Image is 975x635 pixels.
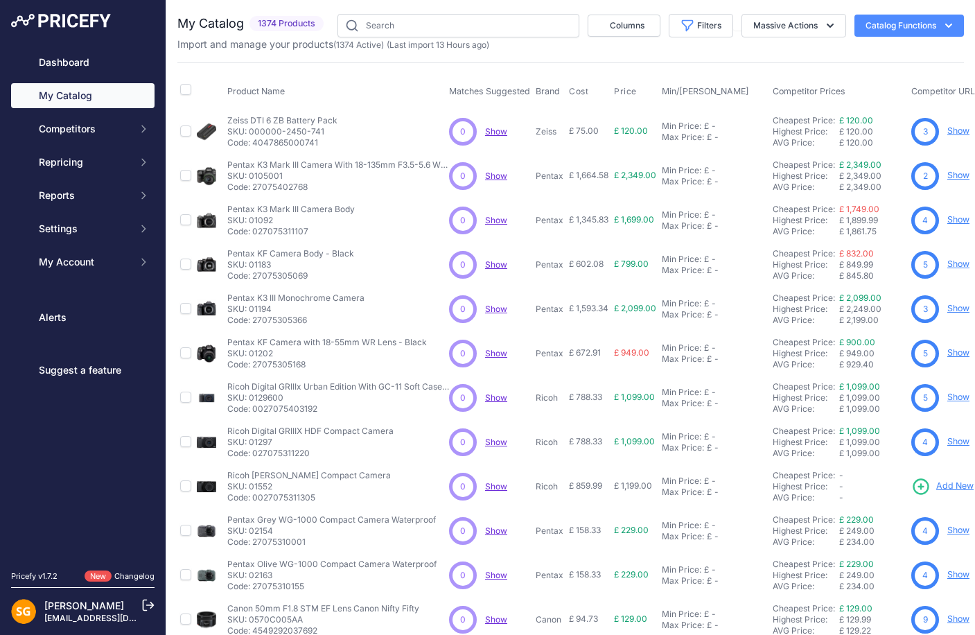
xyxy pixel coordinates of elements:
[614,303,656,313] span: £ 2,099.00
[709,431,716,442] div: -
[39,122,130,136] span: Competitors
[114,571,155,581] a: Changelog
[773,171,839,182] div: Highest Price:
[662,442,704,453] div: Max Price:
[704,520,709,531] div: £
[773,315,839,326] div: AVG Price:
[44,613,189,623] a: [EMAIL_ADDRESS][DOMAIN_NAME]
[773,392,839,403] div: Highest Price:
[569,125,599,136] span: £ 75.00
[712,531,719,542] div: -
[227,492,391,503] p: Code: 0027075311305
[839,315,906,326] div: £ 2,199.00
[839,448,906,459] div: £ 1,099.00
[773,270,839,281] div: AVG Price:
[662,209,701,220] div: Min Price:
[662,476,701,487] div: Min Price:
[773,259,839,270] div: Highest Price:
[662,86,749,96] span: Min/[PERSON_NAME]
[947,569,969,580] a: Show
[839,215,878,225] span: £ 1,899.99
[227,581,437,592] p: Code: 27075310155
[662,487,704,498] div: Max Price:
[704,121,709,132] div: £
[227,392,449,403] p: SKU: 0129600
[839,293,881,303] a: £ 2,099.00
[707,176,712,187] div: £
[773,248,835,259] a: Cheapest Price:
[569,303,608,313] span: £ 1,593.34
[712,398,719,409] div: -
[39,222,130,236] span: Settings
[773,215,839,226] div: Highest Price:
[662,354,704,365] div: Max Price:
[773,348,839,359] div: Highest Price:
[839,259,873,270] span: £ 849.99
[773,359,839,370] div: AVG Price:
[662,121,701,132] div: Min Price:
[704,165,709,176] div: £
[662,387,701,398] div: Min Price:
[709,520,716,531] div: -
[249,16,324,32] span: 1374 Products
[947,347,969,358] a: Show
[704,564,709,575] div: £
[704,387,709,398] div: £
[712,575,719,586] div: -
[773,492,839,503] div: AVG Price:
[227,348,427,359] p: SKU: 01202
[709,476,716,487] div: -
[11,50,155,554] nav: Sidebar
[227,115,337,126] p: Zeiss DTI 6 ZB Battery Pack
[485,126,507,137] a: Show
[839,437,880,447] span: £ 1,099.00
[922,569,928,582] span: 4
[227,248,354,259] p: Pentax KF Camera Body - Black
[947,525,969,535] a: Show
[227,437,394,448] p: SKU: 01297
[773,437,839,448] div: Highest Price:
[662,254,701,265] div: Min Price:
[614,125,648,136] span: £ 120.00
[460,392,466,404] span: 0
[839,603,872,614] a: £ 129.00
[227,570,437,581] p: SKU: 02163
[569,392,602,402] span: £ 788.33
[227,525,436,537] p: SKU: 02154
[947,303,969,313] a: Show
[839,514,874,525] a: £ 229.00
[227,137,337,148] p: Code: 4047865000741
[839,248,874,259] a: £ 832.00
[707,132,712,143] div: £
[227,304,364,315] p: SKU: 01194
[614,392,655,402] span: £ 1,099.00
[614,86,640,97] button: Price
[485,614,507,625] span: Show
[704,476,709,487] div: £
[662,309,704,320] div: Max Price:
[11,50,155,75] a: Dashboard
[773,537,839,548] div: AVG Price:
[773,126,839,137] div: Highest Price:
[536,348,563,359] p: Pentax
[773,337,835,347] a: Cheapest Price:
[773,481,839,492] div: Highest Price:
[39,255,130,269] span: My Account
[569,436,602,446] span: £ 788.33
[11,250,155,275] button: My Account
[704,342,709,354] div: £
[569,525,601,535] span: £ 158.33
[336,40,381,50] a: 1374 Active
[485,481,507,492] a: Show
[11,14,111,28] img: Pricefy Logo
[923,170,928,182] span: 2
[485,171,507,181] span: Show
[709,165,716,176] div: -
[227,481,391,492] p: SKU: 01552
[773,182,839,193] div: AVG Price:
[485,525,507,536] span: Show
[662,220,704,232] div: Max Price:
[923,392,928,404] span: 5
[773,448,839,459] div: AVG Price:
